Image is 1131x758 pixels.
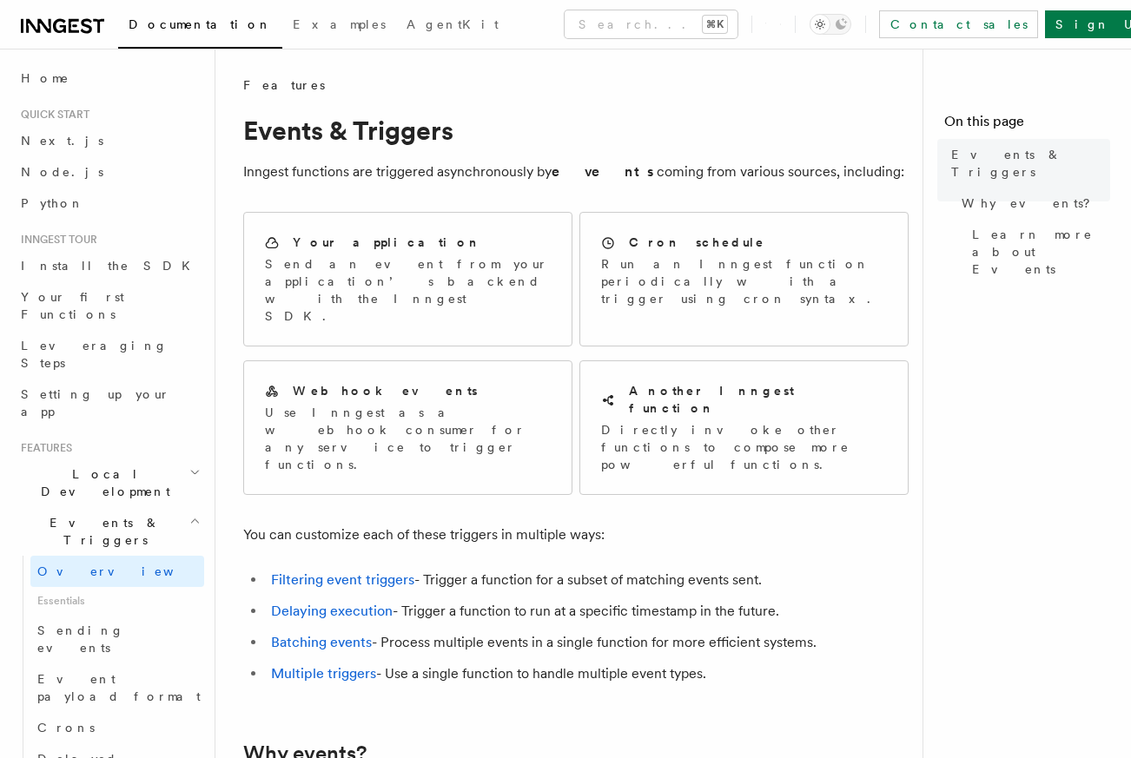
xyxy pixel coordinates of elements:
span: Install the SDK [21,259,201,273]
li: - Trigger a function to run at a specific timestamp in the future. [266,599,909,623]
span: Essentials [30,587,204,615]
kbd: ⌘K [703,16,727,33]
li: - Trigger a function for a subset of matching events sent. [266,568,909,592]
a: Home [14,63,204,94]
button: Toggle dark mode [810,14,851,35]
span: Local Development [14,465,189,500]
a: Examples [282,5,396,47]
span: AgentKit [407,17,499,31]
p: Send an event from your application’s backend with the Inngest SDK. [265,255,551,325]
span: Overview [37,564,216,578]
a: Documentation [118,5,282,49]
a: Filtering event triggers [271,571,414,588]
span: Documentation [129,17,272,31]
a: Contact sales [879,10,1038,38]
button: Local Development [14,458,204,507]
span: Crons [37,721,95,735]
h2: Cron schedule [629,234,765,251]
button: Search...⌘K [565,10,737,38]
a: Why events? [955,188,1110,219]
span: Examples [293,17,386,31]
a: Next.js [14,125,204,156]
span: Node.js [21,165,103,179]
h2: Your application [293,234,481,251]
a: Delaying execution [271,603,393,619]
a: Events & Triggers [944,139,1110,188]
a: Sending events [30,615,204,663]
h4: On this page [944,111,1110,139]
a: Multiple triggers [271,665,376,682]
a: Another Inngest functionDirectly invoke other functions to compose more powerful functions. [579,360,909,495]
li: - Use a single function to handle multiple event types. [266,662,909,686]
h1: Events & Triggers [243,115,909,146]
p: Directly invoke other functions to compose more powerful functions. [601,421,887,473]
p: You can customize each of these triggers in multiple ways: [243,523,909,547]
a: AgentKit [396,5,509,47]
a: Cron scheduleRun an Inngest function periodically with a trigger using cron syntax. [579,212,909,346]
a: Your applicationSend an event from your application’s backend with the Inngest SDK. [243,212,572,346]
span: Setting up your app [21,387,170,419]
span: Your first Functions [21,290,124,321]
span: Next.js [21,134,103,148]
span: Inngest tour [14,233,97,247]
a: Webhook eventsUse Inngest as a webhook consumer for any service to trigger functions. [243,360,572,495]
span: Leveraging Steps [21,339,168,370]
h2: Webhook events [293,382,478,399]
span: Features [243,76,325,94]
a: Setting up your app [14,379,204,427]
a: Your first Functions [14,281,204,330]
a: Overview [30,556,204,587]
span: Events & Triggers [14,514,189,549]
a: Batching events [271,634,372,650]
span: Features [14,441,72,455]
p: Run an Inngest function periodically with a trigger using cron syntax. [601,255,887,307]
a: Learn more about Events [965,219,1110,285]
p: Inngest functions are triggered asynchronously by coming from various sources, including: [243,160,909,184]
span: Home [21,69,69,87]
a: Python [14,188,204,219]
li: - Process multiple events in a single function for more efficient systems. [266,630,909,655]
a: Node.js [14,156,204,188]
a: Crons [30,712,204,743]
a: Event payload format [30,663,204,712]
h2: Another Inngest function [629,382,887,417]
a: Install the SDK [14,250,204,281]
p: Use Inngest as a webhook consumer for any service to trigger functions. [265,404,551,473]
strong: events [552,163,657,180]
span: Sending events [37,623,124,655]
span: Events & Triggers [951,146,1110,181]
span: Why events? [962,194,1102,212]
span: Learn more about Events [972,226,1110,278]
span: Python [21,196,84,210]
a: Leveraging Steps [14,330,204,379]
span: Quick start [14,108,89,122]
span: Event payload format [37,672,201,703]
button: Events & Triggers [14,507,204,556]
